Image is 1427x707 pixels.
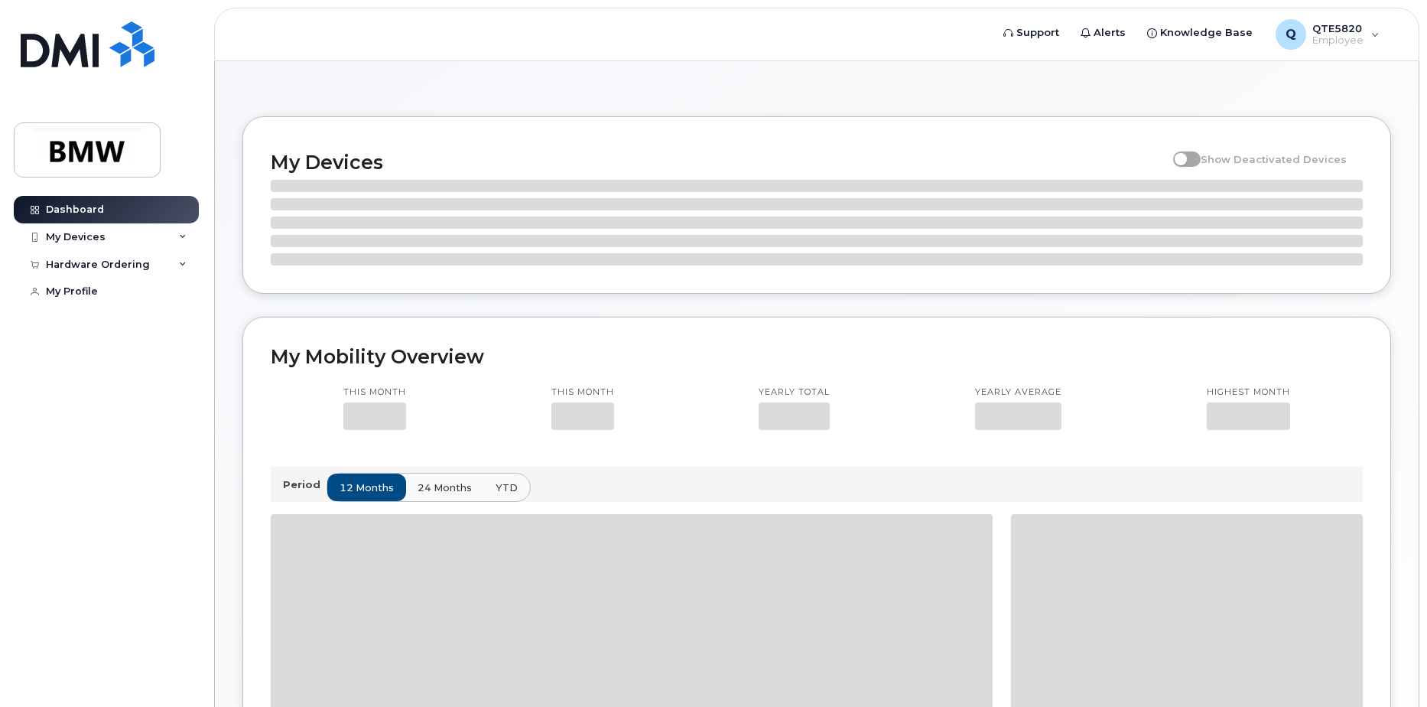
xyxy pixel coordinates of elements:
[1173,145,1185,157] input: Show Deactivated Devices
[271,345,1363,368] h2: My Mobility Overview
[418,481,472,495] span: 24 months
[551,386,614,399] p: This month
[759,386,830,399] p: Yearly total
[343,386,406,399] p: This month
[1207,386,1290,399] p: Highest month
[496,481,518,495] span: YTD
[283,477,327,492] p: Period
[271,151,1165,174] h2: My Devices
[1201,153,1347,165] span: Show Deactivated Devices
[975,386,1061,399] p: Yearly average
